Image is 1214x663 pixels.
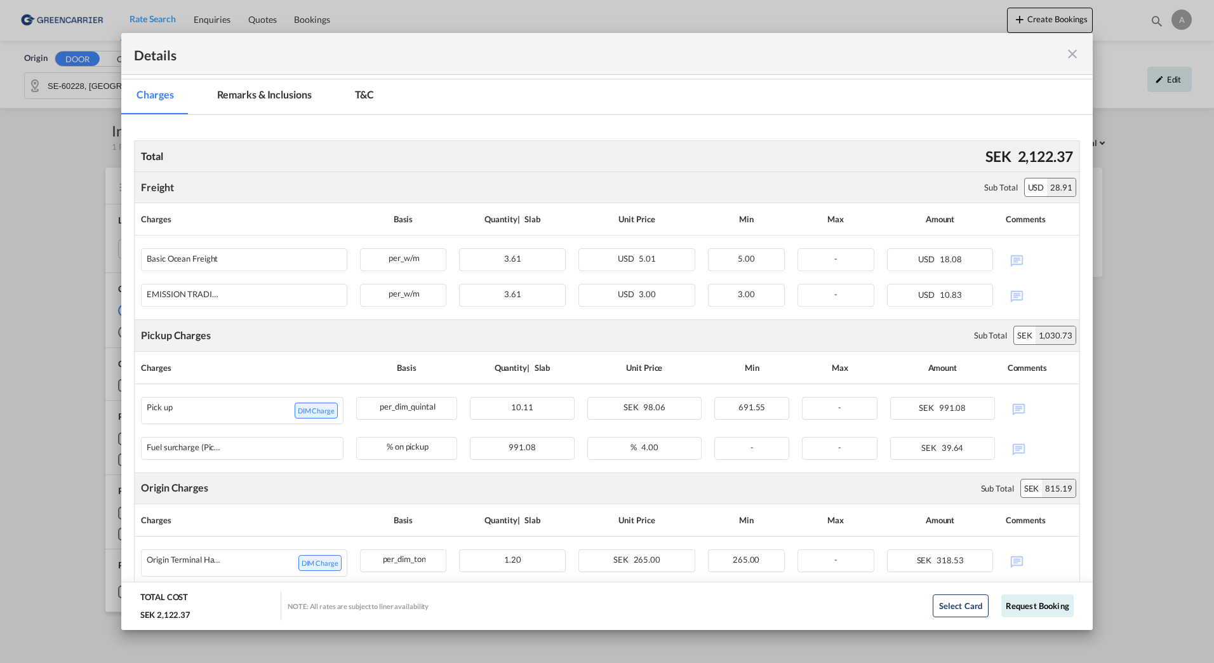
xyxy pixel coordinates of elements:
div: Details [134,46,985,62]
div: Origin Terminal Handling Charge [147,555,223,571]
div: Amount [887,210,994,229]
span: - [750,442,754,452]
div: Unit Price [587,358,702,377]
div: Basic Ocean Freight [147,254,218,264]
div: Min [714,358,790,377]
div: Min [708,511,785,530]
md-dialog: Pickup Door ... [121,33,1093,630]
th: Comments [999,203,1079,236]
div: Freight [141,180,173,194]
div: Basis [360,511,447,530]
span: 39.64 [942,443,964,453]
div: % on pickup [357,438,457,453]
div: No Comments Available [1006,248,1072,271]
div: per_w/m [361,249,446,265]
div: per_dim_ton [361,550,446,566]
div: Origin Charges [141,481,208,495]
div: Unit Price [578,210,695,229]
div: Basis [360,210,447,229]
div: SEK [1021,479,1043,497]
div: SEK 2,122.37 [140,609,190,620]
span: DIM Charge [298,555,342,571]
th: Comments [999,504,1079,537]
span: 991.08 [939,403,966,413]
div: Amount [887,511,994,530]
div: Max [797,210,874,229]
span: 3.61 [504,289,521,299]
span: % [630,442,640,452]
div: USD [1025,178,1048,196]
span: - [834,253,837,264]
div: 815.19 [1042,479,1075,497]
span: DIM Charge [295,403,338,419]
div: TOTAL COST [140,591,188,609]
div: 1,030.73 [1036,326,1076,344]
div: per_dim_quintal [357,398,457,413]
md-tab-item: Remarks & Inclusions [202,79,327,114]
div: Total [138,146,166,166]
div: Pickup Charges [141,328,211,342]
span: SEK [917,555,935,565]
div: Max [797,511,874,530]
button: Request Booking [1001,594,1074,617]
div: Pick up [147,403,172,419]
th: Comments [1001,352,1079,384]
div: EMISSION TRADING SYSTEM (ETS) [147,290,223,299]
div: Min [708,210,785,229]
div: Quantity | Slab [459,511,566,530]
span: 10.11 [511,402,533,412]
div: Max [802,358,877,377]
div: Quantity | Slab [459,210,566,229]
span: SEK [919,403,937,413]
md-tab-item: T&C [340,79,390,114]
div: Sub Total [974,330,1007,341]
span: 3.00 [738,289,755,299]
span: 991.08 [509,442,535,452]
div: No Comments Available [1006,549,1072,572]
span: 3.00 [639,289,656,299]
span: - [834,554,837,565]
div: 28.91 [1047,178,1076,196]
span: USD [918,290,938,300]
span: 265.00 [634,554,660,565]
div: Charges [141,358,344,377]
md-tab-item: Charges [121,79,189,114]
span: 5.00 [738,253,755,264]
div: Charges [141,210,347,229]
md-pagination-wrapper: Use the left and right arrow keys to navigate between tabs [121,79,402,114]
span: 10.83 [940,290,962,300]
span: 265.00 [733,554,759,565]
div: Amount [890,358,995,377]
div: Charges [141,511,347,530]
button: Select Card [933,594,989,617]
span: - [838,442,841,452]
span: 18.08 [940,254,962,264]
div: Unit Price [578,511,695,530]
div: NOTE: All rates are subject to liner availability [288,601,429,611]
span: SEK [921,443,940,453]
div: No Comments Available [1006,284,1072,306]
span: - [834,289,837,299]
span: 3.61 [504,253,521,264]
div: SEK [1014,326,1036,344]
div: Fuel surcharge (Pick up) [147,443,223,452]
div: No Comments Available [1008,437,1073,459]
span: 318.53 [937,555,963,565]
div: Sub Total [984,182,1017,193]
span: - [838,402,841,412]
span: 98.06 [643,402,665,412]
div: Quantity | Slab [470,358,575,377]
md-icon: icon-close fg-AAA8AD m-0 cursor [1065,46,1080,62]
div: SEK [982,143,1015,170]
span: 1.20 [504,554,521,565]
span: 5.01 [639,253,656,264]
div: 2,122.37 [1015,143,1076,170]
div: No Comments Available [1008,397,1073,419]
div: Basis [356,358,457,377]
span: SEK [624,402,642,412]
div: Sub Total [981,483,1014,494]
span: USD [918,254,938,264]
span: SEK [613,554,632,565]
span: 4.00 [641,442,658,452]
div: per_w/m [361,285,446,300]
